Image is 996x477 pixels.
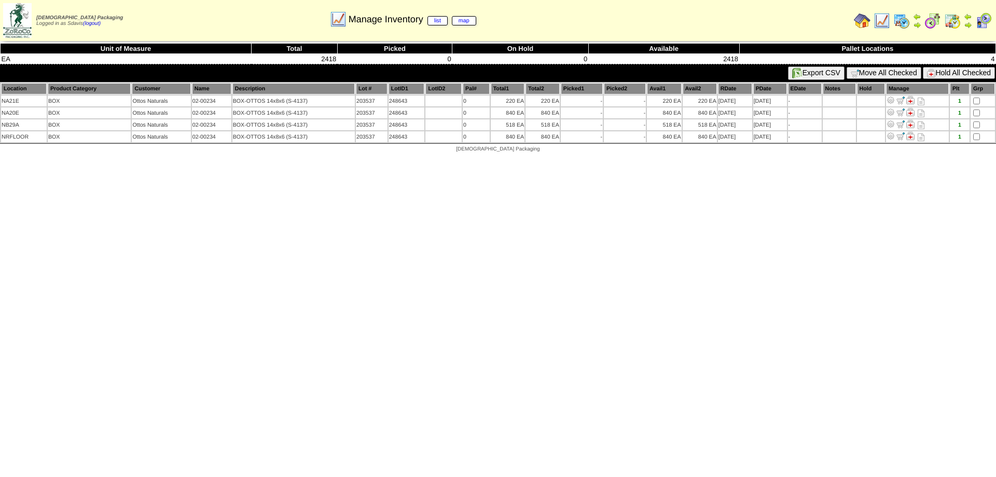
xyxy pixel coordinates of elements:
td: BOX-OTTOS 14x8x6 (S-4137) [232,131,355,142]
img: Manage Hold [906,96,915,104]
td: 2418 [588,54,739,64]
td: 518 EA [683,119,717,130]
div: 1 [950,122,969,128]
td: 840 EA [683,131,717,142]
td: 0 [337,54,452,64]
td: Ottos Naturals [132,96,190,106]
td: [DATE] [718,96,752,106]
th: EDate [788,83,822,94]
th: PDate [753,83,787,94]
td: 840 EA [491,107,525,118]
td: 02-00234 [192,107,231,118]
td: 0 [463,107,490,118]
img: Adjust [887,120,895,128]
td: - [561,96,603,106]
img: calendarinout.gif [944,12,961,29]
img: home.gif [854,12,870,29]
td: EA [1,54,252,64]
th: LotID1 [389,83,425,94]
img: calendarprod.gif [893,12,910,29]
td: [DATE] [753,131,787,142]
img: line_graph.gif [330,11,347,28]
td: NRFLOOR [1,131,47,142]
td: - [561,119,603,130]
td: 0 [463,96,490,106]
td: [DATE] [718,107,752,118]
img: Manage Hold [906,132,915,140]
td: - [604,131,646,142]
td: [DATE] [753,96,787,106]
td: 203537 [356,96,388,106]
th: RDate [718,83,752,94]
img: Adjust [887,108,895,116]
button: Export CSV [788,66,845,80]
td: 518 EA [525,119,560,130]
td: BOX [48,107,131,118]
div: 1 [950,110,969,116]
i: Note [918,98,924,105]
img: arrowright.gif [913,21,921,29]
a: (logout) [83,21,101,26]
th: Customer [132,83,190,94]
td: BOX [48,96,131,106]
td: 203537 [356,131,388,142]
td: BOX [48,131,131,142]
td: [DATE] [718,119,752,130]
img: calendarcustomer.gif [975,12,992,29]
td: Ottos Naturals [132,131,190,142]
td: 248643 [389,131,425,142]
img: calendarblend.gif [924,12,941,29]
td: 02-00234 [192,131,231,142]
td: BOX-OTTOS 14x8x6 (S-4137) [232,107,355,118]
img: Move [896,132,905,140]
span: Logged in as Sdavis [36,15,123,26]
th: Pallet Locations [739,44,995,54]
th: Picked2 [604,83,646,94]
td: NA20E [1,107,47,118]
th: Description [232,83,355,94]
th: Name [192,83,231,94]
th: Product Category [48,83,131,94]
td: BOX-OTTOS 14x8x6 (S-4137) [232,96,355,106]
td: 518 EA [491,119,525,130]
td: NA21E [1,96,47,106]
td: [DATE] [718,131,752,142]
img: zoroco-logo-small.webp [3,3,32,38]
td: 840 EA [647,131,681,142]
img: Move [896,108,905,116]
span: Manage Inventory [349,14,476,25]
th: Total1 [491,83,525,94]
th: Picked1 [561,83,603,94]
td: 0 [463,131,490,142]
img: Manage Hold [906,108,915,116]
img: arrowleft.gif [964,12,972,21]
td: 840 EA [525,131,560,142]
a: map [452,16,476,25]
div: 1 [950,134,969,140]
button: Move All Checked [847,67,921,79]
a: list [427,16,448,25]
img: hold.gif [927,69,935,77]
img: Manage Hold [906,120,915,128]
td: - [788,107,822,118]
td: 203537 [356,119,388,130]
td: 220 EA [525,96,560,106]
td: 248643 [389,107,425,118]
td: 0 [452,54,588,64]
i: Note [918,110,924,117]
th: LotID2 [425,83,462,94]
td: - [604,96,646,106]
th: Hold [857,83,885,94]
span: [DEMOGRAPHIC_DATA] Packaging [456,146,539,152]
td: - [561,107,603,118]
td: - [604,119,646,130]
span: [DEMOGRAPHIC_DATA] Packaging [36,15,123,21]
td: 840 EA [491,131,525,142]
i: Note [918,121,924,129]
td: 840 EA [683,107,717,118]
td: 248643 [389,96,425,106]
td: 2418 [252,54,338,64]
td: - [788,96,822,106]
th: Lot # [356,83,388,94]
img: Adjust [887,96,895,104]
